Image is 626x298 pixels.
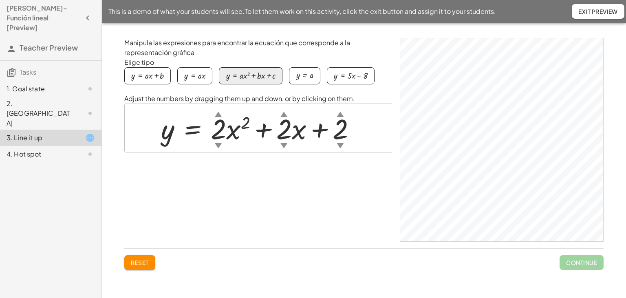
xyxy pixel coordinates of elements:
[131,259,149,266] span: Reset
[124,94,393,104] p: Adjust the numbers by dragging them up and down, or by clicking on them.
[280,109,287,119] div: ▲
[124,57,393,67] p: Elige tipo
[337,140,344,150] div: ▼
[215,109,222,119] div: ▲
[7,3,80,33] h4: [PERSON_NAME]-Función lineal [Preview]
[85,133,95,143] i: Task started.
[7,99,72,128] div: 2. [GEOGRAPHIC_DATA]
[7,149,72,159] div: 4. Hot spot
[20,43,78,52] span: Teacher Preview
[215,140,222,150] div: ▼
[85,84,95,94] i: Task not started.
[7,84,72,94] div: 1. Goal state
[337,109,344,119] div: ▲
[280,140,287,150] div: ▼
[578,8,618,15] span: Exit Preview
[108,7,496,16] span: This is a demo of what your students will see. To let them work on this activity, click the exit ...
[7,133,72,143] div: 3. Line it up
[124,38,393,57] p: Manipula las expresiones para encontrar la ecuación que corresponde a la representación gráfica
[20,68,36,76] span: Tasks
[85,108,95,118] i: Task not started.
[124,255,155,270] button: Reset
[572,4,624,19] button: Exit Preview
[400,38,604,242] div: GeoGebra Classic
[85,149,95,159] i: Task not started.
[400,38,603,241] canvas: Graphics View 1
